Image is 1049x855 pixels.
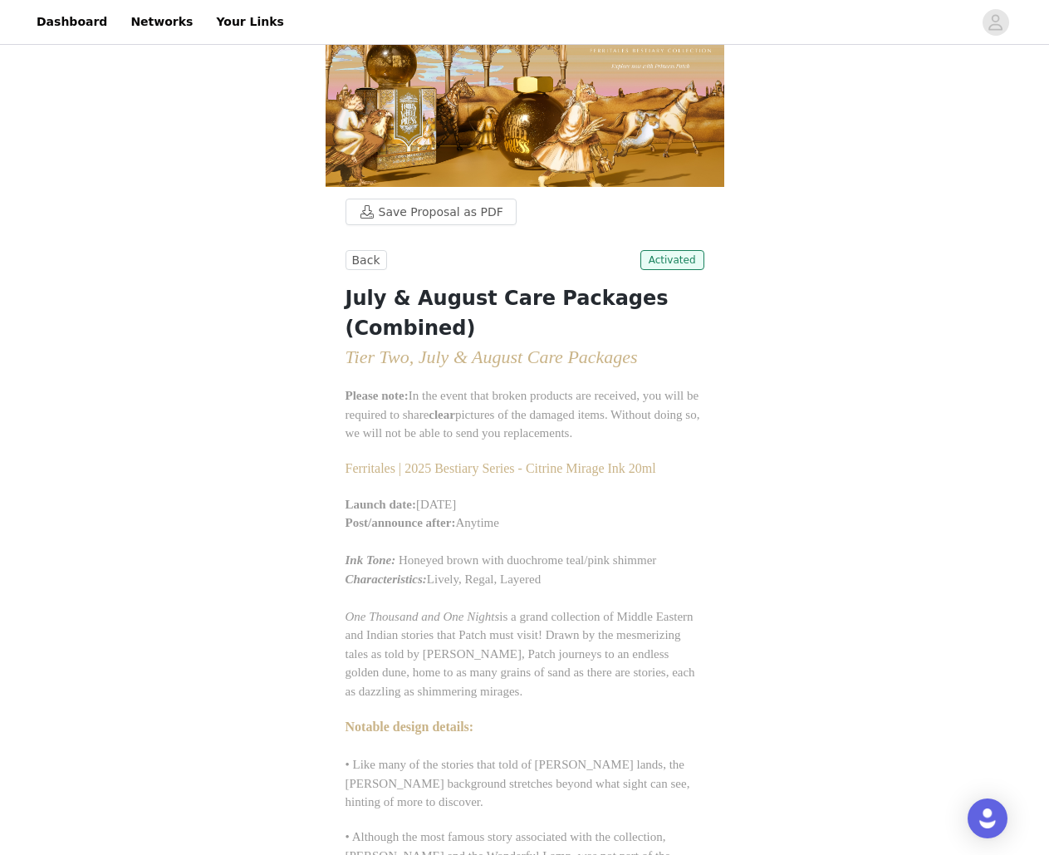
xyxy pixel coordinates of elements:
[346,498,416,511] strong: Launch date:
[346,346,638,367] em: Tier Two, July & August Care Packages
[988,9,1003,36] div: avatar
[346,389,700,440] span: In the event that broken products are received, you will be required to share pictures of the dam...
[346,720,474,734] span: Notable design details:
[968,798,1007,838] div: Open Intercom Messenger
[206,3,294,41] a: Your Links
[346,516,456,529] strong: Post/announce after:
[346,498,695,698] span: [DATE] Anytime Honeyed brown with duochrome teal/pink shimmer Lively, Regal, Layered is a grand c...
[346,758,690,808] span: • Like many of the stories that told of [PERSON_NAME] lands, the [PERSON_NAME] background stretch...
[346,250,387,270] button: Back
[346,610,500,623] em: One Thousand and One Nights
[346,572,427,586] strong: Characteristics:
[346,461,656,475] span: Ferritales | 2025 Bestiary Series - Citrine Mirage Ink 20ml
[346,553,396,567] strong: Ink Tone:
[429,408,455,421] strong: clear
[640,250,704,270] span: Activated
[346,283,704,343] h1: July & August Care Packages (Combined)
[346,199,517,225] button: Save Proposal as PDF
[346,389,409,402] strong: Please note:
[27,3,117,41] a: Dashboard
[120,3,203,41] a: Networks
